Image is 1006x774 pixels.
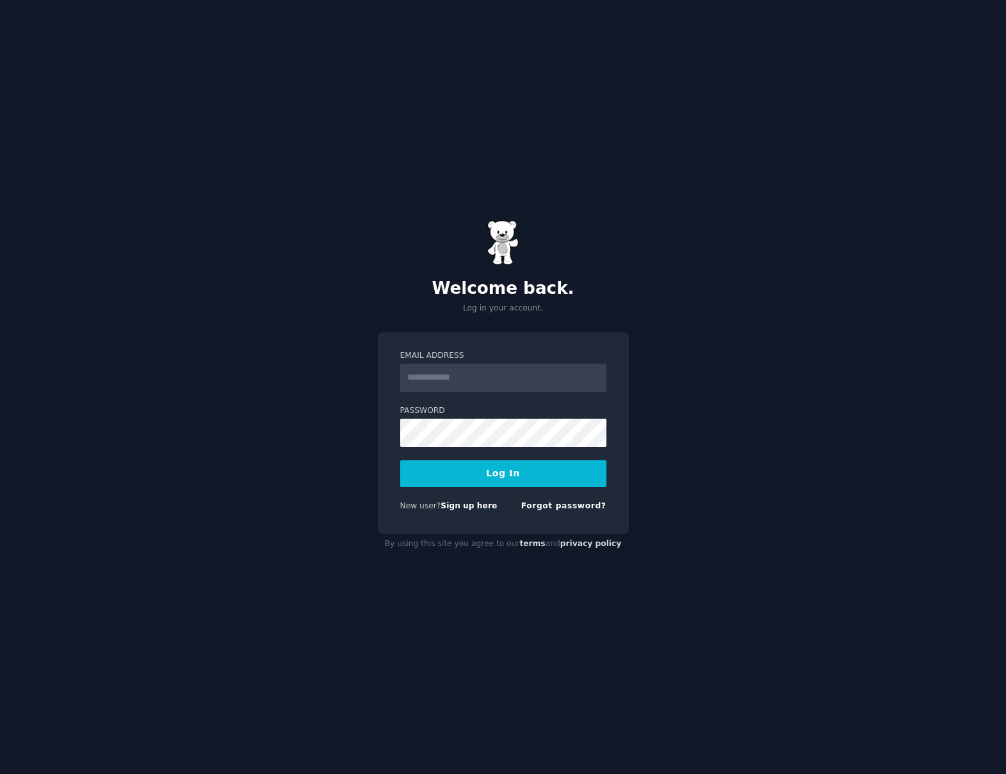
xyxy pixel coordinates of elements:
[400,501,441,510] span: New user?
[378,303,629,314] p: Log in your account.
[400,405,606,417] label: Password
[378,278,629,299] h2: Welcome back.
[487,220,519,265] img: Gummy Bear
[560,539,622,548] a: privacy policy
[521,501,606,510] a: Forgot password?
[519,539,545,548] a: terms
[378,534,629,554] div: By using this site you agree to our and
[400,350,606,362] label: Email Address
[441,501,497,510] a: Sign up here
[400,460,606,487] button: Log In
